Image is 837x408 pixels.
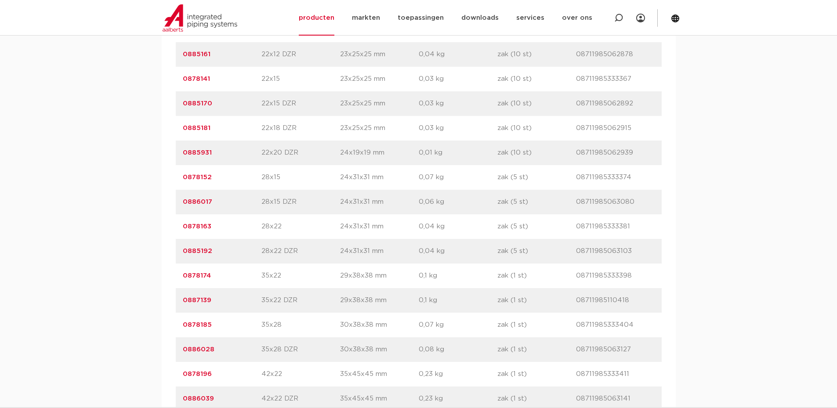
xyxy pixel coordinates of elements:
p: 28x22 [261,221,340,232]
p: 35x28 [261,320,340,330]
p: zak (10 st) [497,123,576,134]
a: 0886039 [183,395,214,402]
p: 0,1 kg [419,271,497,281]
p: zak (1 st) [497,394,576,404]
p: 08711985333381 [576,221,655,232]
p: 23x25x25 mm [340,98,419,109]
p: 0,23 kg [419,394,497,404]
p: zak (5 st) [497,172,576,183]
p: 0,04 kg [419,221,497,232]
p: zak (1 st) [497,271,576,281]
p: 24x31x31 mm [340,221,419,232]
a: 0878185 [183,321,212,328]
p: zak (5 st) [497,221,576,232]
p: 08711985062939 [576,148,655,158]
p: 28x15 [261,172,340,183]
p: 0,04 kg [419,246,497,256]
p: 08711985063141 [576,394,655,404]
p: 22x12 DZR [261,49,340,60]
p: 08711985333374 [576,172,655,183]
a: 0878152 [183,174,212,181]
p: 22x15 DZR [261,98,340,109]
a: 0878163 [183,223,211,230]
a: 0878141 [183,76,210,82]
a: 0887139 [183,297,211,303]
p: zak (5 st) [497,246,576,256]
p: zak (1 st) [497,344,576,355]
p: 42x22 [261,369,340,379]
p: 24x31x31 mm [340,197,419,207]
p: 0,01 kg [419,148,497,158]
p: zak (5 st) [497,197,576,207]
p: 35x45x45 mm [340,394,419,404]
p: 30x38x38 mm [340,344,419,355]
p: 0,07 kg [419,320,497,330]
p: 22x15 [261,74,340,84]
p: 28x15 DZR [261,197,340,207]
p: 08711985333398 [576,271,655,281]
p: 08711985063080 [576,197,655,207]
p: 30x38x38 mm [340,320,419,330]
a: 0885181 [183,125,210,131]
p: 0,03 kg [419,123,497,134]
p: 0,06 kg [419,197,497,207]
p: 42x22 DZR [261,394,340,404]
a: 0886028 [183,346,214,353]
p: 0,23 kg [419,369,497,379]
a: 0885931 [183,149,212,156]
p: 0,04 kg [419,49,497,60]
p: 28x22 DZR [261,246,340,256]
p: 08711985062892 [576,98,655,109]
p: 08711985333367 [576,74,655,84]
p: 0,07 kg [419,172,497,183]
p: 0,08 kg [419,344,497,355]
p: zak (1 st) [497,320,576,330]
p: 23x25x25 mm [340,123,419,134]
p: 08711985062878 [576,49,655,60]
p: 0,03 kg [419,74,497,84]
p: 08711985333411 [576,369,655,379]
p: 0,1 kg [419,295,497,306]
a: 0885170 [183,100,212,107]
p: 35x28 DZR [261,344,340,355]
p: 08711985333404 [576,320,655,330]
p: 0,03 kg [419,98,497,109]
p: 23x25x25 mm [340,74,419,84]
p: 35x22 [261,271,340,281]
p: zak (10 st) [497,148,576,158]
a: 0878196 [183,371,212,377]
p: zak (10 st) [497,49,576,60]
p: zak (1 st) [497,295,576,306]
p: 29x38x38 mm [340,295,419,306]
p: 29x38x38 mm [340,271,419,281]
p: 24x31x31 mm [340,172,419,183]
p: 24x19x19 mm [340,148,419,158]
p: 35x45x45 mm [340,369,419,379]
p: 08711985062915 [576,123,655,134]
a: 0886017 [183,199,212,205]
p: 22x20 DZR [261,148,340,158]
p: zak (10 st) [497,98,576,109]
a: 0885161 [183,51,210,58]
p: zak (1 st) [497,369,576,379]
a: 0885192 [183,248,212,254]
p: 08711985110418 [576,295,655,306]
p: 35x22 DZR [261,295,340,306]
p: zak (10 st) [497,74,576,84]
p: 08711985063103 [576,246,655,256]
p: 24x31x31 mm [340,246,419,256]
p: 08711985063127 [576,344,655,355]
p: 22x18 DZR [261,123,340,134]
p: 23x25x25 mm [340,49,419,60]
a: 0878174 [183,272,211,279]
